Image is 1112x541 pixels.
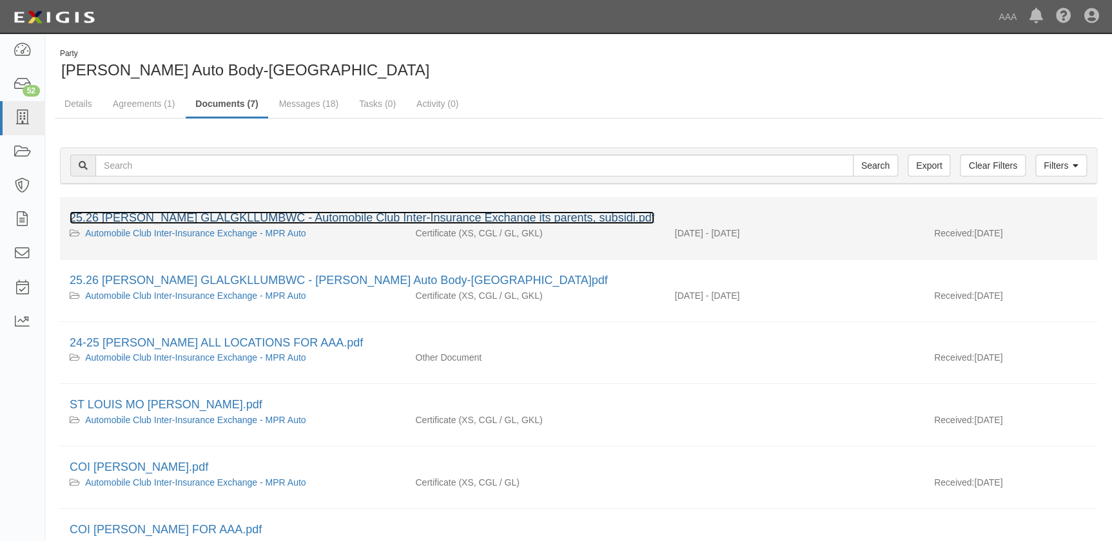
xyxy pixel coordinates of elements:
div: Effective 10/01/2025 - Expiration 10/01/2026 [665,289,924,302]
div: Excess/Umbrella Liability Commercial General Liability / Garage Liability Garage Keepers Liability [405,289,665,302]
a: COI [PERSON_NAME] FOR AAA.pdf [70,523,262,536]
div: [DATE] [924,351,1097,370]
a: AAA [992,4,1023,30]
div: Excess/Umbrella Liability Commercial General Liability / Garage Liability Garage Keepers Liability [405,227,665,240]
a: Tasks (0) [349,91,405,117]
a: Automobile Club Inter-Insurance Exchange - MPR Auto [85,415,306,425]
div: Party [60,48,429,59]
input: Search [95,155,854,176]
p: Received: [934,289,974,302]
a: Automobile Club Inter-Insurance Exchange - MPR Auto [85,228,306,238]
img: logo-5460c22ac91f19d4615b14bd174203de0afe785f0fc80cf4dbbc73dc1793850b.png [10,6,99,29]
p: Received: [934,351,974,364]
div: 25.26 SCHAEFER GLALGKLLUMBWC - Schaefer Auto Body-Wentzville.pdf [70,272,1088,289]
a: Filters [1035,155,1087,176]
div: [DATE] [924,289,1097,308]
span: [PERSON_NAME] Auto Body-[GEOGRAPHIC_DATA] [61,61,429,79]
div: Schaefer Auto Body-Wentzville [55,48,569,81]
a: COI [PERSON_NAME].pdf [70,460,208,473]
div: Excess/Umbrella Liability Commercial General Liability / Garage Liability Garage Keepers Liability [405,413,665,426]
div: Effective - Expiration [665,476,924,477]
a: Activity (0) [407,91,468,117]
div: COI SHAEFER FOR AAA.pdf [70,522,1088,538]
div: COI Schaefer.pdf [70,459,1088,476]
p: Received: [934,413,974,426]
p: Received: [934,227,974,240]
div: Excess/Umbrella Liability Commercial General Liability / Garage Liability [405,476,665,489]
div: 52 [23,85,40,97]
div: Automobile Club Inter-Insurance Exchange - MPR Auto [70,289,396,302]
div: [DATE] [924,476,1097,495]
a: Automobile Club Inter-Insurance Exchange - MPR Auto [85,290,306,301]
a: ST LOUIS MO [PERSON_NAME].pdf [70,398,262,411]
div: Automobile Club Inter-Insurance Exchange - MPR Auto [70,413,396,426]
div: 25.26 SCHAEFER GLALGKLLUMBWC - Automobile Club Inter-Insurance Exchange its parents, subsidi.pdf [70,210,1088,227]
div: Automobile Club Inter-Insurance Exchange - MPR Auto [70,476,396,489]
a: Agreements (1) [103,91,184,117]
a: Clear Filters [960,155,1025,176]
a: 25.26 [PERSON_NAME] GLALGKLLUMBWC - Automobile Club Inter-Insurance Exchange its parents, subsidi... [70,211,654,224]
a: Automobile Club Inter-Insurance Exchange - MPR Auto [85,477,306,488]
a: 24-25 [PERSON_NAME] ALL LOCATIONS FOR AAA.pdf [70,336,363,349]
div: [DATE] [924,227,1097,246]
a: 25.26 [PERSON_NAME] GLALGKLLUMBWC - [PERSON_NAME] Auto Body-[GEOGRAPHIC_DATA]pdf [70,274,608,287]
a: Messages (18) [269,91,349,117]
div: Effective 10/01/2025 - Expiration 10/01/2026 [665,227,924,240]
a: Documents (7) [186,91,268,119]
p: Received: [934,476,974,489]
div: Other Document [405,351,665,364]
div: ST LOUIS MO SCHAEFER.pdf [70,397,1088,413]
a: Automobile Club Inter-Insurance Exchange - MPR Auto [85,352,306,363]
div: Automobile Club Inter-Insurance Exchange - MPR Auto [70,227,396,240]
input: Search [853,155,898,176]
a: Details [55,91,102,117]
div: Effective - Expiration [665,351,924,352]
div: Automobile Club Inter-Insurance Exchange - MPR Auto [70,351,396,364]
i: Help Center - Complianz [1056,9,1071,24]
a: Export [908,155,950,176]
div: 24-25 SHAFFER ALL LOCATIONS FOR AAA.pdf [70,335,1088,352]
div: [DATE] [924,413,1097,433]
